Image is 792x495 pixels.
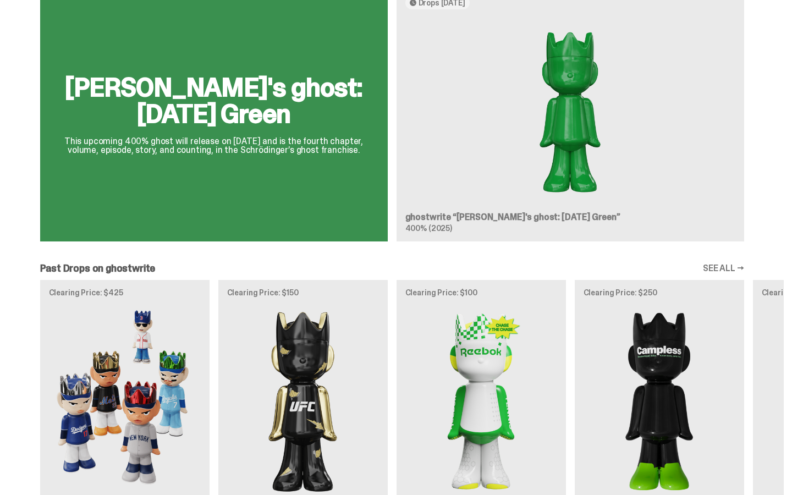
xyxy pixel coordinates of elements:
[405,223,452,233] span: 400% (2025)
[405,18,735,204] img: Schrödinger's ghost: Sunday Green
[227,289,379,296] p: Clearing Price: $150
[405,305,557,495] img: Court Victory
[49,289,201,296] p: Clearing Price: $425
[584,289,735,296] p: Clearing Price: $250
[584,305,735,495] img: Campless
[405,289,557,296] p: Clearing Price: $100
[53,74,375,127] h2: [PERSON_NAME]'s ghost: [DATE] Green
[227,305,379,495] img: Ruby
[405,213,735,222] h3: ghostwrite “[PERSON_NAME]'s ghost: [DATE] Green”
[40,263,156,273] h2: Past Drops on ghostwrite
[703,264,744,273] a: SEE ALL →
[53,137,375,155] p: This upcoming 400% ghost will release on [DATE] and is the fourth chapter, volume, episode, story...
[49,305,201,495] img: Game Face (2025)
